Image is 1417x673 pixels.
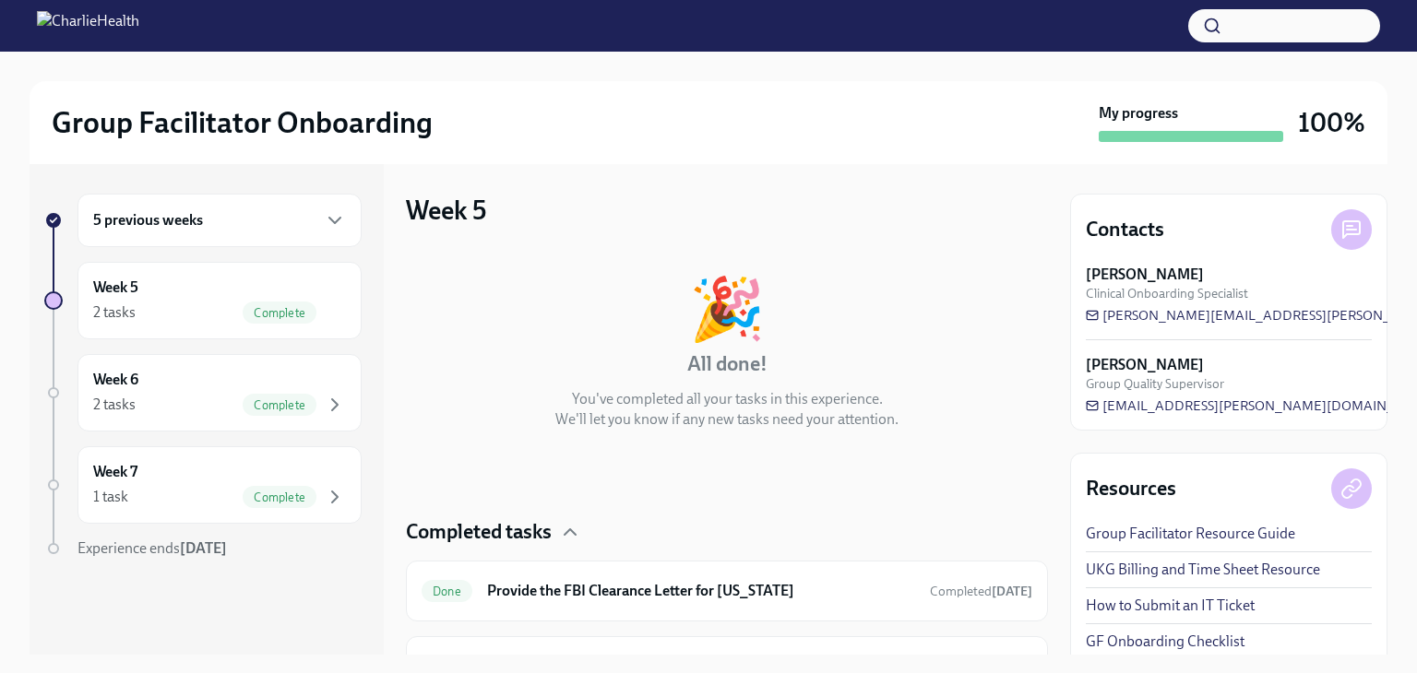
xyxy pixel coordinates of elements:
div: 5 previous weeks [77,194,362,247]
div: 2 tasks [93,302,136,323]
strong: My progress [1099,103,1178,124]
strong: [PERSON_NAME] [1086,265,1204,285]
h2: Group Facilitator Onboarding [52,104,433,141]
h6: Week 6 [93,370,138,390]
span: Completed [930,584,1032,599]
strong: [PERSON_NAME] [1086,355,1204,375]
div: 2 tasks [93,395,136,415]
h4: Completed tasks [406,518,552,546]
a: Week 62 tasksComplete [44,354,362,431]
span: Complete [243,398,316,412]
div: Completed tasks [406,518,1048,546]
h3: 100% [1298,106,1365,139]
span: Complete [243,490,316,504]
a: UKG Billing and Time Sheet Resource [1086,560,1320,580]
span: Clinical Onboarding Specialist [1086,285,1248,302]
h6: Week 7 [93,462,137,482]
a: How to Submit an IT Ticket [1086,596,1255,616]
h6: Week 5 [93,277,138,298]
a: DoneProvide the FBI Clearance Letter for [US_STATE]Completed[DATE] [422,576,1032,606]
strong: [DATE] [992,584,1032,599]
div: 🎉 [689,278,765,339]
h4: All done! [687,350,768,378]
a: Week 52 tasksComplete [44,262,362,339]
h6: Provide the FBI Clearance Letter for [US_STATE] [487,581,915,601]
h6: 5 previous weeks [93,210,203,230]
p: You've completed all your tasks in this experience. [572,389,883,409]
h4: Resources [1086,475,1176,502]
img: CharlieHealth [37,11,139,41]
p: We'll let you know if any new tasks need your attention. [555,409,899,430]
h3: Week 5 [406,194,486,227]
a: Week 71 taskComplete [44,446,362,524]
span: August 11th, 2025 09:31 [930,583,1032,600]
h4: Contacts [1086,216,1164,243]
div: 1 task [93,487,128,507]
span: Done [422,584,472,598]
a: GF Onboarding Checklist [1086,632,1244,652]
span: Complete [243,306,316,320]
a: Group Facilitator Resource Guide [1086,524,1295,544]
strong: [DATE] [180,539,227,557]
span: Experience ends [77,539,227,557]
span: Group Quality Supervisor [1086,375,1224,393]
